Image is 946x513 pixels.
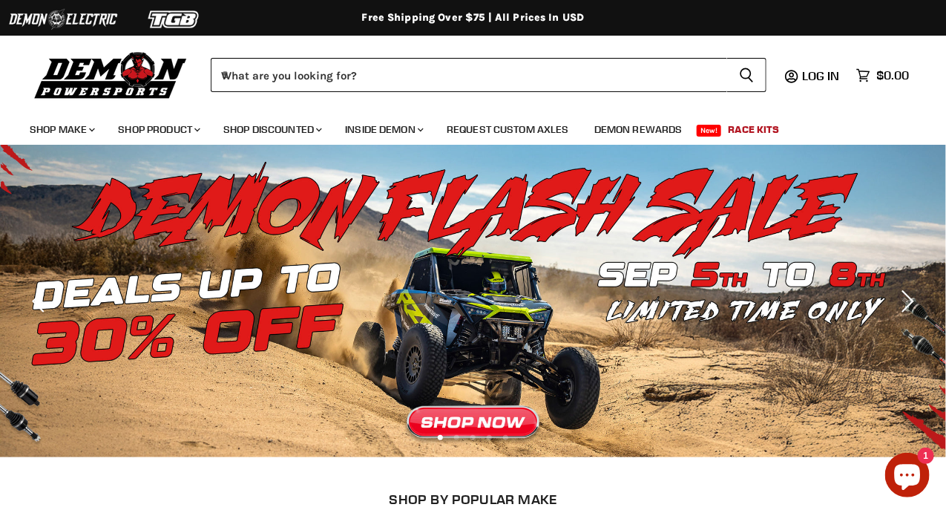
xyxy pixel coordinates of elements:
a: Log in [795,69,849,82]
button: Next [890,287,920,316]
a: Demon Rewards [583,114,694,145]
input: When autocomplete results are available use up and down arrows to review and enter to select [211,58,727,92]
span: Log in [802,68,840,83]
form: Product [211,58,766,92]
a: $0.00 [849,65,916,86]
li: Page dot 1 [438,435,443,440]
img: Demon Electric Logo 2 [7,5,119,33]
h2: SHOP BY POPULAR MAKE [19,491,928,507]
span: $0.00 [876,68,909,82]
inbox-online-store-chat: Shopify online store chat [881,453,934,501]
a: Race Kits [717,114,791,145]
ul: Main menu [19,108,905,145]
li: Page dot 5 [503,435,508,440]
span: New! [697,125,722,137]
button: Previous [26,287,56,316]
a: Shop Make [19,114,104,145]
a: Request Custom Axles [436,114,580,145]
button: Search [727,58,766,92]
li: Page dot 2 [454,435,459,440]
a: Shop Discounted [212,114,331,145]
a: Shop Product [107,114,209,145]
img: Demon Powersports [30,48,192,101]
a: Inside Demon [334,114,433,145]
img: TGB Logo 2 [119,5,230,33]
li: Page dot 3 [470,435,476,440]
li: Page dot 4 [487,435,492,440]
